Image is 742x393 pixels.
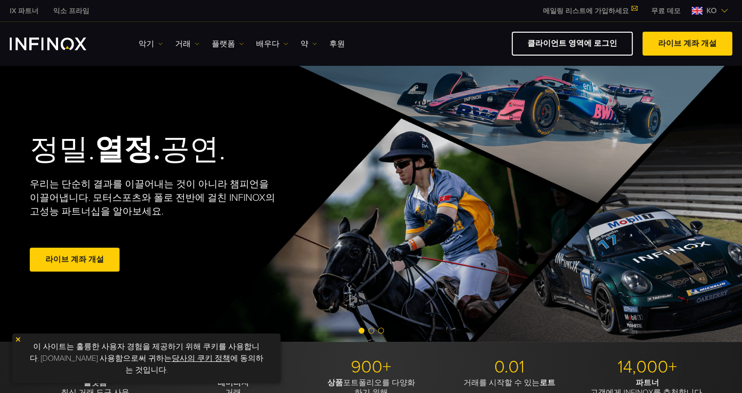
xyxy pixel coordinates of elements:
[644,6,688,16] a: 인피녹스 메뉴
[444,378,575,388] p: 거래를 시작할 수 있는
[256,38,288,50] a: 배우다
[636,378,659,388] strong: 파트너
[139,38,154,50] font: 악기
[512,32,633,56] a: 클라이언트 영역에 로그인
[368,328,374,334] span: 슬라이드 2로 이동
[175,38,200,50] a: 거래
[45,255,104,264] font: 라이브 계좌 개설
[536,7,644,15] a: 메일링 리스트에 가입하세요
[30,342,263,375] font: 이 사이트는 훌륭한 사용자 경험을 제공하기 위해 쿠키를 사용합니다. [DOMAIN_NAME] 사용함으로써 귀하는 에 동의하는 것입니다.
[306,356,437,378] p: 900+
[378,328,384,334] span: 슬라이드 3으로 이동
[172,354,230,363] a: 당사의 쿠키 정책
[30,248,120,272] a: 라이브 계좌 개설
[15,336,21,343] img: 노란색 닫기 아이콘
[444,356,575,378] p: 0.01
[702,5,721,17] span: KO
[582,356,713,378] p: 14,000+
[327,378,343,388] strong: 상품
[642,32,732,56] a: 라이브 계좌 개설
[543,7,629,15] font: 메일링 리스트에 가입하세요
[301,38,317,50] a: 약
[2,6,46,16] a: 인피녹스
[212,38,235,50] font: 플랫폼
[95,132,160,167] strong: 열정.
[329,38,345,50] a: 후원
[46,6,97,16] a: 인피녹스
[256,38,280,50] font: 배우다
[540,378,555,388] strong: 로트
[658,39,717,48] font: 라이브 계좌 개설
[359,328,364,334] span: 슬라이드 1로 이동
[139,38,163,50] a: 악기
[175,38,191,50] font: 거래
[301,38,308,50] font: 약
[30,132,337,168] h2: 정밀. 공연.
[212,38,244,50] a: 플랫폼
[30,177,276,218] p: 우리는 단순히 결과를 이끌어내는 것이 아니라 챔피언을 이끌어냅니다. 모터스포츠와 폴로 전반에 걸친 INFINOX의 고성능 파트너십을 알아보세요.
[10,38,109,50] a: INFINOX 로고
